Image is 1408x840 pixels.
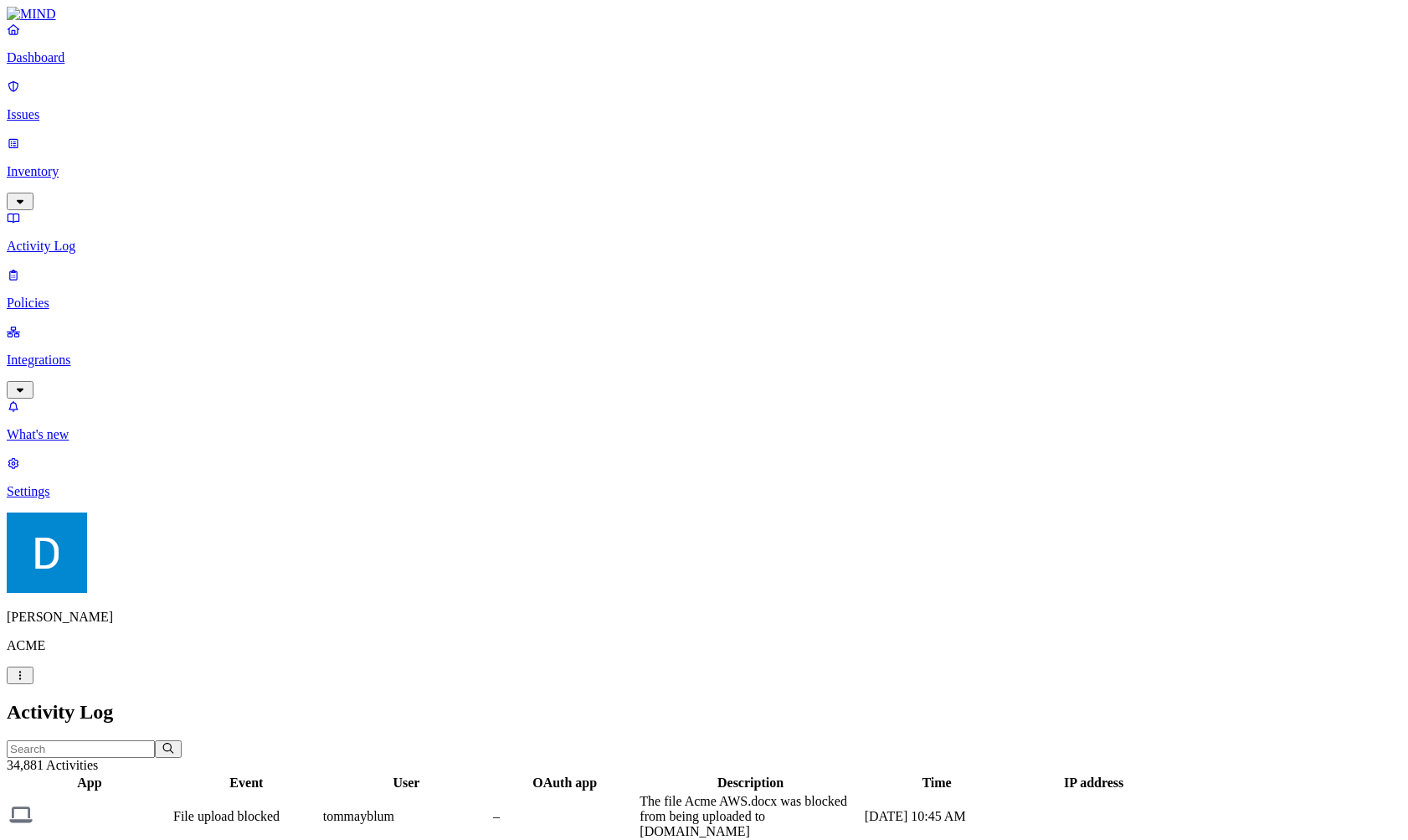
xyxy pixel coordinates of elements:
[7,136,1401,208] a: Inventory
[323,809,394,823] span: tommayblum
[7,399,1401,442] a: What's new
[7,296,1401,311] p: Policies
[7,484,1401,499] p: Settings
[9,776,170,791] div: App
[7,513,87,593] img: Daniel Golshani
[7,701,1401,724] h2: Activity Log
[7,610,1401,625] p: [PERSON_NAME]
[493,776,636,791] div: OAuth app
[9,803,33,827] img: endpoint
[7,267,1401,311] a: Policies
[7,164,1401,179] p: Inventory
[7,324,1401,396] a: Integrations
[7,456,1401,499] a: Settings
[173,809,320,824] div: File upload blocked
[7,22,1401,65] a: Dashboard
[7,210,1401,254] a: Activity Log
[640,794,861,839] div: The file Acme AWS.docx was blocked from being uploaded to [DOMAIN_NAME]
[865,809,966,823] span: [DATE] 10:45 AM
[7,427,1401,442] p: What's new
[865,776,1010,791] div: Time
[640,776,861,791] div: Description
[7,740,155,758] input: Search
[7,353,1401,368] p: Integrations
[7,7,56,22] img: MIND
[493,809,500,823] span: –
[7,758,98,772] span: 34,881 Activities
[7,79,1401,122] a: Issues
[7,7,1401,22] a: MIND
[173,776,320,791] div: Event
[7,239,1401,254] p: Activity Log
[7,50,1401,65] p: Dashboard
[1012,776,1175,791] div: IP address
[323,776,490,791] div: User
[7,107,1401,122] p: Issues
[7,638,1401,653] p: ACME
